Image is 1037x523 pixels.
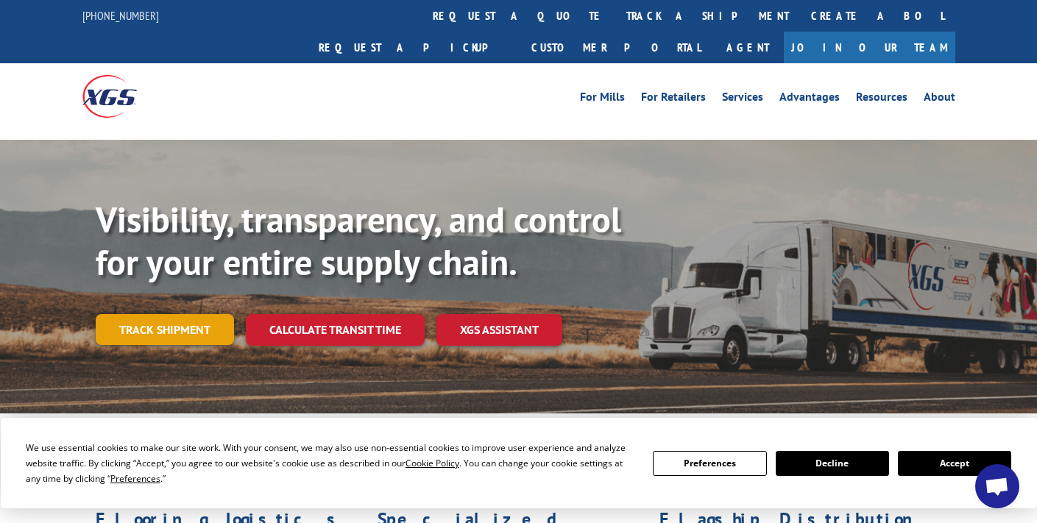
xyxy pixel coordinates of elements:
a: Resources [856,91,907,107]
div: We use essential cookies to make our site work. With your consent, we may also use non-essential ... [26,440,635,486]
div: Cookie Consent Prompt [1,418,1037,508]
a: For Retailers [641,91,706,107]
a: Calculate transit time [246,314,425,346]
a: Request a pickup [308,32,520,63]
span: Preferences [110,472,160,485]
a: For Mills [580,91,625,107]
button: Accept [898,451,1011,476]
a: Advantages [779,91,840,107]
a: XGS ASSISTANT [436,314,562,346]
a: Join Our Team [784,32,955,63]
button: Preferences [653,451,766,476]
a: About [924,91,955,107]
a: Services [722,91,763,107]
a: [PHONE_NUMBER] [82,8,159,23]
button: Decline [776,451,889,476]
span: Cookie Policy [406,457,459,469]
a: Customer Portal [520,32,712,63]
a: Open chat [975,464,1019,508]
a: Track shipment [96,314,234,345]
b: Visibility, transparency, and control for your entire supply chain. [96,196,621,285]
a: Agent [712,32,784,63]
